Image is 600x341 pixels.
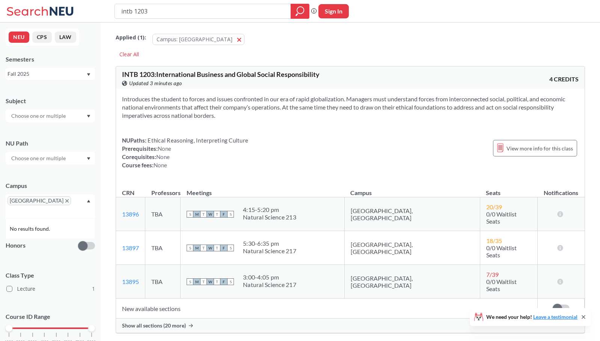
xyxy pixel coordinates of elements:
div: NUPaths: Prerequisites: Corequisites: Course fees: [122,136,248,169]
span: None [158,145,171,152]
span: Class Type [6,271,95,279]
button: Campus: [GEOGRAPHIC_DATA] [152,34,244,45]
button: NEU [9,32,29,43]
span: 0/0 Waitlist Seats [486,210,517,225]
span: S [227,245,234,251]
span: No results found. [10,225,51,233]
span: W [207,245,214,251]
section: Introduces the student to forces and issues confronted in our era of rapid globalization. Manager... [122,95,579,120]
input: Class, professor, course number, "phrase" [121,5,285,18]
span: T [200,245,207,251]
span: S [187,245,193,251]
td: [GEOGRAPHIC_DATA], [GEOGRAPHIC_DATA] [344,197,480,231]
span: 4 CREDITS [549,75,579,83]
span: T [214,211,220,218]
input: Choose one or multiple [8,154,71,163]
span: None [154,162,167,168]
label: Lecture [6,284,95,294]
div: NU Path [6,139,95,147]
span: Ethical Reasoning, Interpreting Culture [146,137,248,144]
td: TBA [145,265,181,299]
span: We need your help! [486,314,577,320]
span: T [214,245,220,251]
span: INTB 1203 : International Business and Global Social Responsibility [122,70,320,78]
span: F [220,211,227,218]
a: 13897 [122,244,139,251]
div: Natural Science 217 [243,247,296,255]
div: Natural Science 217 [243,281,296,288]
div: Natural Science 213 [243,213,296,221]
span: T [200,278,207,285]
div: Show all sections (20 more) [116,318,585,333]
td: TBA [145,231,181,265]
span: F [220,278,227,285]
td: [GEOGRAPHIC_DATA], [GEOGRAPHIC_DATA] [344,231,480,265]
svg: Dropdown arrow [87,73,90,76]
div: Dropdown arrow [6,152,95,165]
a: Leave a testimonial [533,314,577,320]
div: magnifying glass [291,4,309,19]
a: 13895 [122,278,139,285]
span: W [207,278,214,285]
div: CRN [122,189,134,197]
div: 4:15 - 5:20 pm [243,206,296,213]
span: S [227,278,234,285]
span: 0/0 Waitlist Seats [486,244,517,258]
span: 0/0 Waitlist Seats [486,278,517,292]
th: Meetings [181,181,345,197]
span: S [187,278,193,285]
svg: Dropdown arrow [87,115,90,118]
span: Applied ( 1 ): [116,33,146,42]
input: Choose one or multiple [8,111,71,120]
div: Campus [6,182,95,190]
div: Dropdown arrow [6,110,95,122]
span: Show all sections (20 more) [122,322,186,329]
td: TBA [145,197,181,231]
td: [GEOGRAPHIC_DATA], [GEOGRAPHIC_DATA] [344,265,480,299]
th: Campus [344,181,480,197]
span: None [156,153,170,160]
span: 7 / 39 [486,271,499,278]
span: M [193,211,200,218]
a: 13896 [122,210,139,218]
svg: Dropdown arrow [87,200,90,203]
th: Professors [145,181,181,197]
th: Notifications [538,181,585,197]
div: Fall 2025 [8,70,86,78]
div: Semesters [6,55,95,63]
span: Updated 3 minutes ago [129,79,182,87]
span: T [200,211,207,218]
span: S [227,211,234,218]
button: LAW [55,32,76,43]
button: CPS [32,32,52,43]
th: Seats [480,181,537,197]
span: Campus: [GEOGRAPHIC_DATA] [157,36,232,43]
span: 20 / 39 [486,203,502,210]
div: Clear All [116,49,143,60]
span: W [207,211,214,218]
span: [GEOGRAPHIC_DATA]X to remove pill [8,196,71,205]
svg: magnifying glass [295,6,305,17]
div: [GEOGRAPHIC_DATA]X to remove pillDropdown arrowNo results found. [6,194,95,218]
button: Sign In [318,4,349,18]
span: 1 [92,285,95,293]
span: M [193,245,200,251]
svg: Dropdown arrow [87,157,90,160]
span: M [193,278,200,285]
span: View more info for this class [507,144,573,153]
p: Course ID Range [6,312,95,321]
p: Honors [6,241,26,250]
span: 18 / 35 [486,237,502,244]
span: S [187,211,193,218]
div: Subject [6,97,95,105]
div: Fall 2025Dropdown arrow [6,68,95,80]
div: 3:00 - 4:05 pm [243,273,296,281]
span: T [214,278,220,285]
div: 5:30 - 6:35 pm [243,240,296,247]
svg: X to remove pill [65,199,69,203]
span: F [220,245,227,251]
td: New available sections [116,299,538,318]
